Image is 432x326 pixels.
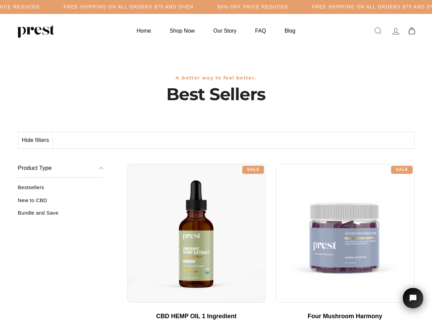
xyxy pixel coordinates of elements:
[276,24,304,37] a: Blog
[18,159,104,178] button: Product Type
[64,4,194,10] h5: Free Shipping on all orders $75 and over
[18,184,104,196] a: Bestsellers
[283,313,408,320] div: Four Mushroom Harmony
[394,278,432,326] iframe: Tidio Chat
[18,132,53,148] button: Hide filters
[134,313,259,320] div: CBD HEMP OIL 1 Ingredient
[128,24,304,37] ul: Primary
[17,24,54,38] img: PREST ORGANICS
[18,197,104,209] a: New to CBD
[128,24,160,37] a: Home
[18,75,414,81] h3: A better way to feel better.
[205,24,245,37] a: Our Story
[161,24,203,37] a: Shop Now
[391,166,413,174] div: Sale
[18,84,414,105] h1: Best Sellers
[218,4,288,10] h5: 50% OFF PRICE REDUCED
[247,24,274,37] a: FAQ
[242,166,264,174] div: Sale
[18,210,104,221] a: Bundle and Save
